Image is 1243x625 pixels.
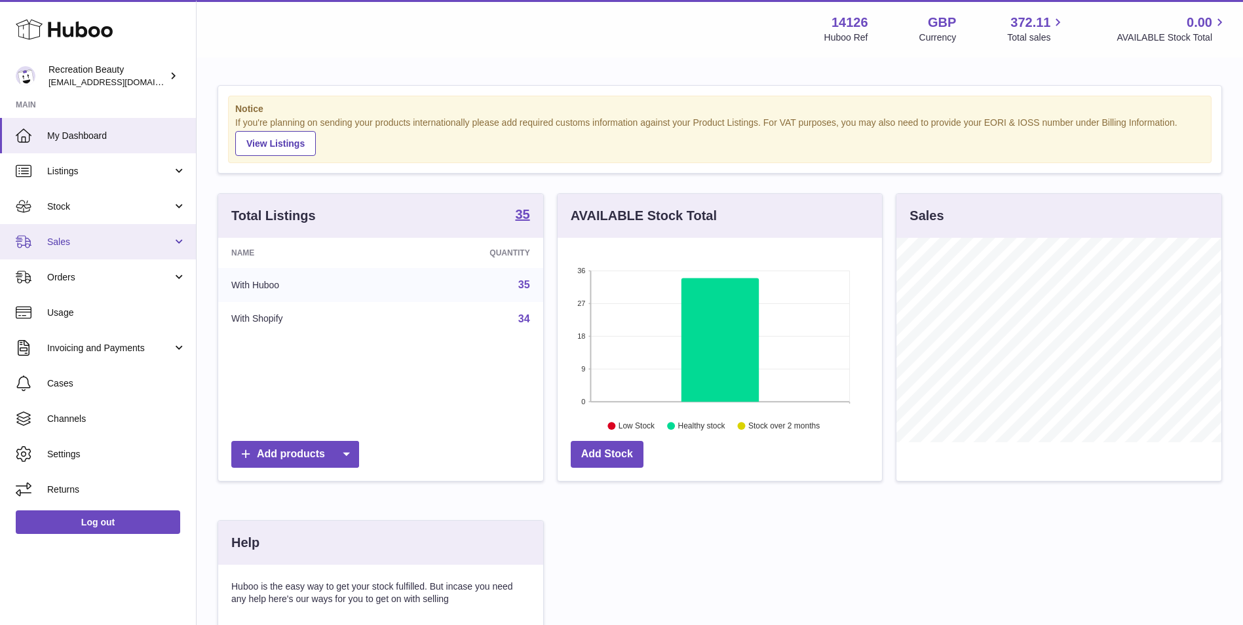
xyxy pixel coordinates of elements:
[748,421,820,430] text: Stock over 2 months
[47,307,186,319] span: Usage
[47,377,186,390] span: Cases
[678,421,725,430] text: Healthy stock
[909,207,944,225] h3: Sales
[577,299,585,307] text: 27
[1117,14,1227,44] a: 0.00 AVAILABLE Stock Total
[47,236,172,248] span: Sales
[47,165,172,178] span: Listings
[231,534,259,552] h3: Help
[16,66,35,86] img: customercare@recreationbeauty.com
[832,14,868,31] strong: 14126
[48,77,193,87] span: [EMAIL_ADDRESS][DOMAIN_NAME]
[1007,31,1065,44] span: Total sales
[218,302,393,336] td: With Shopify
[235,103,1204,115] strong: Notice
[919,31,957,44] div: Currency
[581,365,585,373] text: 9
[16,510,180,534] a: Log out
[824,31,868,44] div: Huboo Ref
[231,441,359,468] a: Add products
[581,398,585,406] text: 0
[518,279,530,290] a: 35
[393,238,543,268] th: Quantity
[619,421,655,430] text: Low Stock
[1007,14,1065,44] a: 372.11 Total sales
[928,14,956,31] strong: GBP
[231,580,530,605] p: Huboo is the easy way to get your stock fulfilled. But incase you need any help here's our ways f...
[47,271,172,284] span: Orders
[48,64,166,88] div: Recreation Beauty
[231,207,316,225] h3: Total Listings
[47,130,186,142] span: My Dashboard
[571,207,717,225] h3: AVAILABLE Stock Total
[47,342,172,354] span: Invoicing and Payments
[1117,31,1227,44] span: AVAILABLE Stock Total
[47,448,186,461] span: Settings
[571,441,643,468] a: Add Stock
[515,208,529,221] strong: 35
[577,332,585,340] text: 18
[218,268,393,302] td: With Huboo
[235,131,316,156] a: View Listings
[515,208,529,223] a: 35
[1187,14,1212,31] span: 0.00
[218,238,393,268] th: Name
[47,200,172,213] span: Stock
[518,313,530,324] a: 34
[47,483,186,496] span: Returns
[577,267,585,275] text: 36
[47,413,186,425] span: Channels
[235,117,1204,156] div: If you're planning on sending your products internationally please add required customs informati...
[1010,14,1050,31] span: 372.11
